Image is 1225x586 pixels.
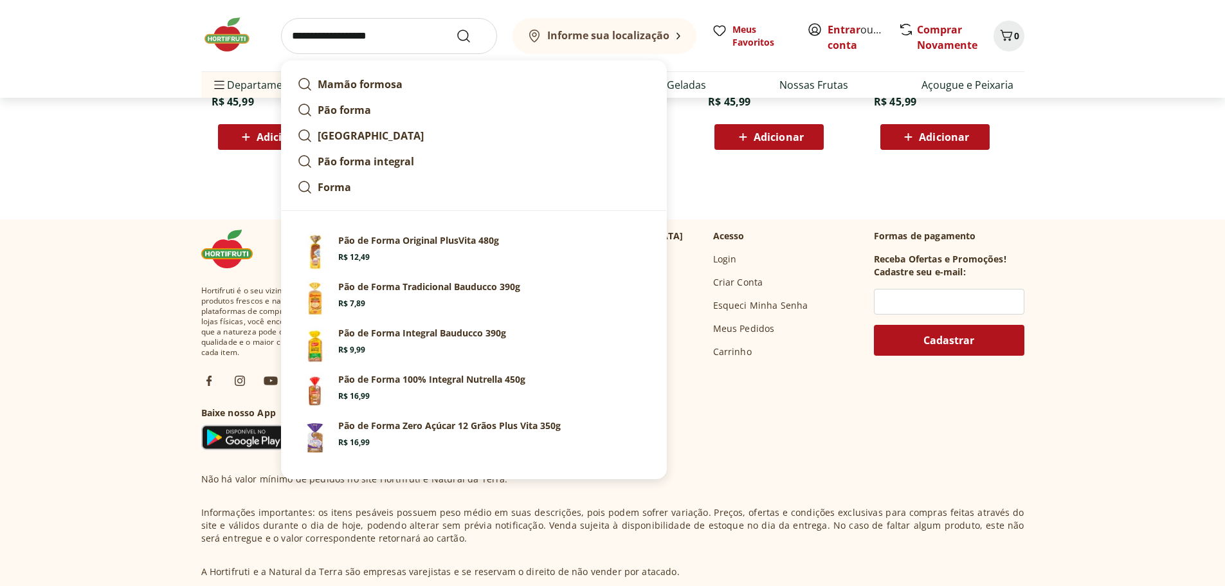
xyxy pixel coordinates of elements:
[297,373,333,409] img: Pão de Forma 100% Integral Nutrella 450g
[263,373,278,389] img: ytb
[1014,30,1019,42] span: 0
[338,298,365,309] span: R$ 7,89
[218,124,327,150] button: Adicionar
[318,77,403,91] strong: Mamão formosa
[547,28,669,42] b: Informe sua localização
[318,154,414,169] strong: Pão forma integral
[201,286,371,358] span: Hortifruti é o seu vizinho especialista em produtos frescos e naturais. Nas nossas plataformas de...
[713,253,737,266] a: Login
[297,234,333,270] img: Pão de Forma Original Plus Vita 480g
[212,95,254,109] span: R$ 45,99
[212,69,304,100] span: Departamentos
[513,18,696,54] button: Informe sua localização
[201,15,266,54] img: Hortifruti
[713,230,745,243] p: Acesso
[828,23,898,52] a: Criar conta
[874,95,916,109] span: R$ 45,99
[338,373,525,386] p: Pão de Forma 100% Integral Nutrella 450g
[201,230,266,268] img: Hortifruti
[201,425,285,450] img: Google Play Icon
[754,132,804,142] span: Adicionar
[919,132,969,142] span: Adicionar
[201,506,1024,545] p: Informações importantes: os itens pesáveis possuem peso médio em suas descrições, pois podem sofr...
[292,97,656,123] a: Pão forma
[923,335,974,345] span: Cadastrar
[713,322,775,335] a: Meus Pedidos
[257,132,307,142] span: Adicionar
[732,23,792,49] span: Meus Favoritos
[874,325,1024,356] button: Cadastrar
[338,345,365,355] span: R$ 9,99
[338,327,506,340] p: Pão de Forma Integral Bauducco 390g
[338,391,370,401] span: R$ 16,99
[338,252,370,262] span: R$ 12,49
[338,419,561,432] p: Pão de Forma Zero Açúcar 12 Grãos Plus Vita 350g
[292,368,656,414] a: Pão de Forma 100% Integral Nutrella 450gPão de Forma 100% Integral Nutrella 450gR$ 16,99
[712,23,792,49] a: Meus Favoritos
[917,23,977,52] a: Comprar Novamente
[874,266,966,279] h3: Cadastre seu e-mail:
[713,276,763,289] a: Criar Conta
[201,373,217,389] img: fb
[338,437,370,448] span: R$ 16,99
[338,234,499,247] p: Pão de Forma Original PlusVita 480g
[713,345,752,358] a: Carrinho
[338,280,520,293] p: Pão de Forma Tradicional Bauducco 390g
[292,123,656,149] a: [GEOGRAPHIC_DATA]
[201,473,508,486] p: Não há valor mínimo de pedidos no site Hortifruti e Natural da Terra.
[212,69,227,100] button: Menu
[880,124,990,150] button: Adicionar
[714,124,824,150] button: Adicionar
[201,565,680,578] p: A Hortifruti e a Natural da Terra são empresas varejistas e se reservam o direito de não vender p...
[292,71,656,97] a: Mamão formosa
[828,23,860,37] a: Entrar
[297,419,333,455] img: Principal
[318,103,371,117] strong: Pão forma
[232,373,248,389] img: ig
[779,77,848,93] a: Nossas Frutas
[292,229,656,275] a: Pão de Forma Original Plus Vita 480gPão de Forma Original PlusVita 480gR$ 12,49
[318,180,351,194] strong: Forma
[713,299,808,312] a: Esqueci Minha Senha
[318,129,424,143] strong: [GEOGRAPHIC_DATA]
[297,280,333,316] img: Principal
[292,322,656,368] a: PrincipalPão de Forma Integral Bauducco 390gR$ 9,99
[292,275,656,322] a: PrincipalPão de Forma Tradicional Bauducco 390gR$ 7,89
[456,28,487,44] button: Submit Search
[708,95,750,109] span: R$ 45,99
[281,18,497,54] input: search
[921,77,1013,93] a: Açougue e Peixaria
[292,174,656,200] a: Forma
[874,230,1024,243] p: Formas de pagamento
[874,253,1006,266] h3: Receba Ofertas e Promoções!
[292,149,656,174] a: Pão forma integral
[297,327,333,363] img: Principal
[828,22,885,53] span: ou
[292,414,656,461] a: PrincipalPão de Forma Zero Açúcar 12 Grãos Plus Vita 350gR$ 16,99
[201,407,371,419] h3: Baixe nosso App
[994,21,1024,51] button: Carrinho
